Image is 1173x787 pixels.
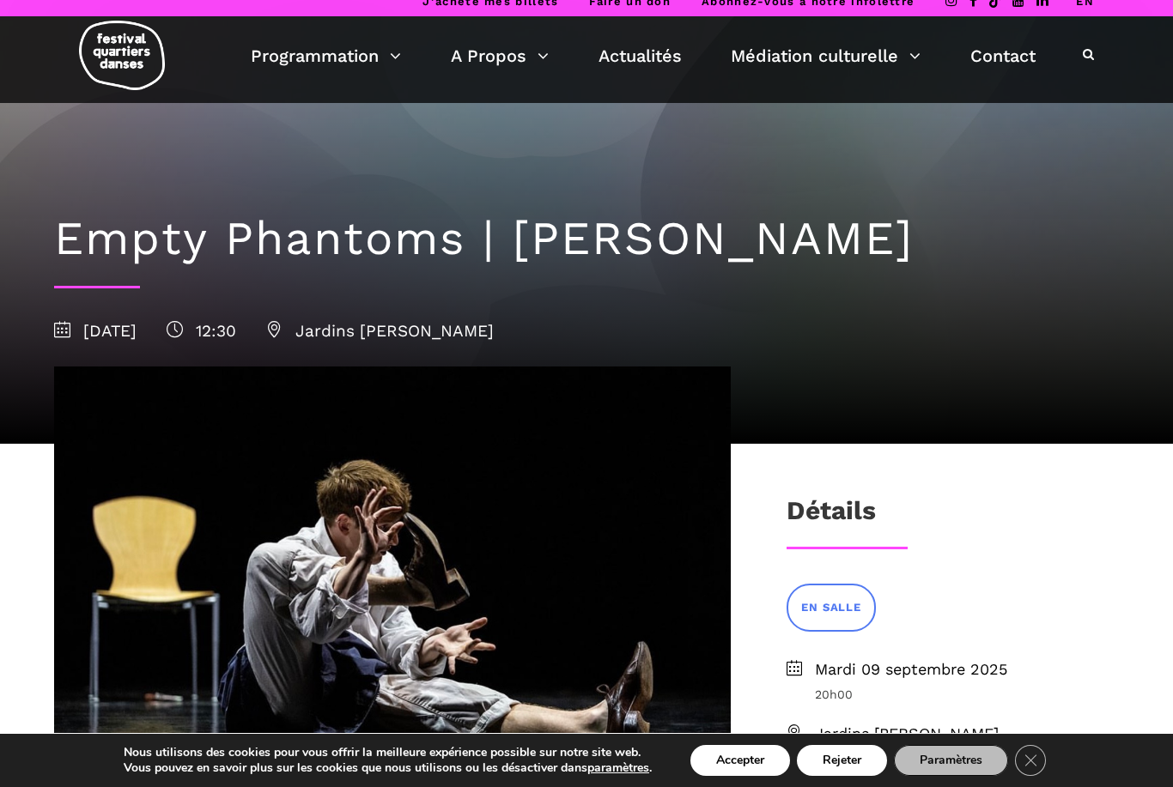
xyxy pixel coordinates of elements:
[266,321,494,341] span: Jardins [PERSON_NAME]
[1015,745,1046,776] button: Close GDPR Cookie Banner
[79,21,165,90] img: logo-fqd-med
[124,760,652,776] p: Vous pouvez en savoir plus sur les cookies que nous utilisons ou les désactiver dans .
[167,321,236,341] span: 12:30
[894,745,1008,776] button: Paramètres
[787,495,876,538] h3: Détails
[970,41,1036,70] a: Contact
[690,745,790,776] button: Accepter
[124,745,652,760] p: Nous utilisons des cookies pour vous offrir la meilleure expérience possible sur notre site web.
[815,722,1119,747] span: Jardins [PERSON_NAME]
[599,41,682,70] a: Actualités
[54,211,1119,267] h1: Empty Phantoms | [PERSON_NAME]
[815,657,1119,682] span: Mardi 09 septembre 2025
[54,321,137,341] span: [DATE]
[731,41,921,70] a: Médiation culturelle
[251,41,401,70] a: Programmation
[587,760,649,776] button: paramètres
[801,599,860,617] span: en salle
[797,745,887,776] button: Rejeter
[451,41,549,70] a: A Propos
[787,584,875,631] a: en salle
[815,685,1119,704] span: 20h00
